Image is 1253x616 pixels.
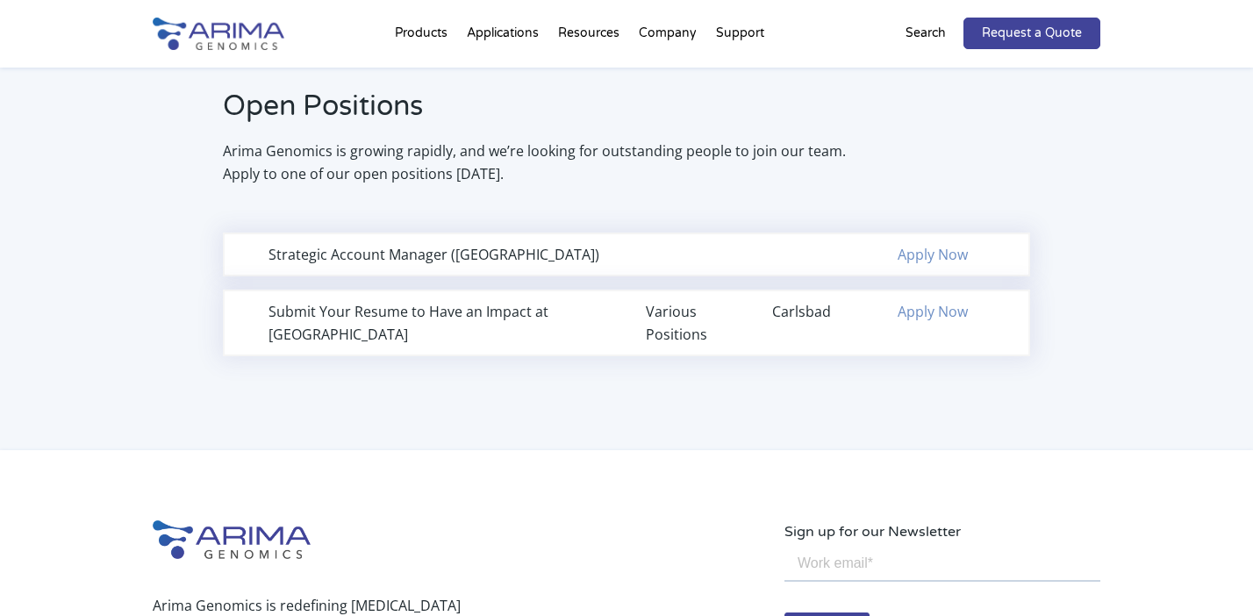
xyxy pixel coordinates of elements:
[906,22,946,45] p: Search
[646,300,733,346] div: Various Positions
[898,302,968,321] a: Apply Now
[153,18,284,50] img: Arima-Genomics-logo
[784,520,1100,543] p: Sign up for our Newsletter
[223,87,850,140] h2: Open Positions
[153,520,311,559] img: Arima-Genomics-logo
[963,18,1100,49] a: Request a Quote
[898,245,968,264] a: Apply Now
[223,140,850,185] p: Arima Genomics is growing rapidly, and we’re looking for outstanding people to join our team. App...
[268,243,607,266] div: Strategic Account Manager ([GEOGRAPHIC_DATA])
[772,300,859,323] div: Carlsbad
[268,300,607,346] div: Submit Your Resume to Have an Impact at [GEOGRAPHIC_DATA]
